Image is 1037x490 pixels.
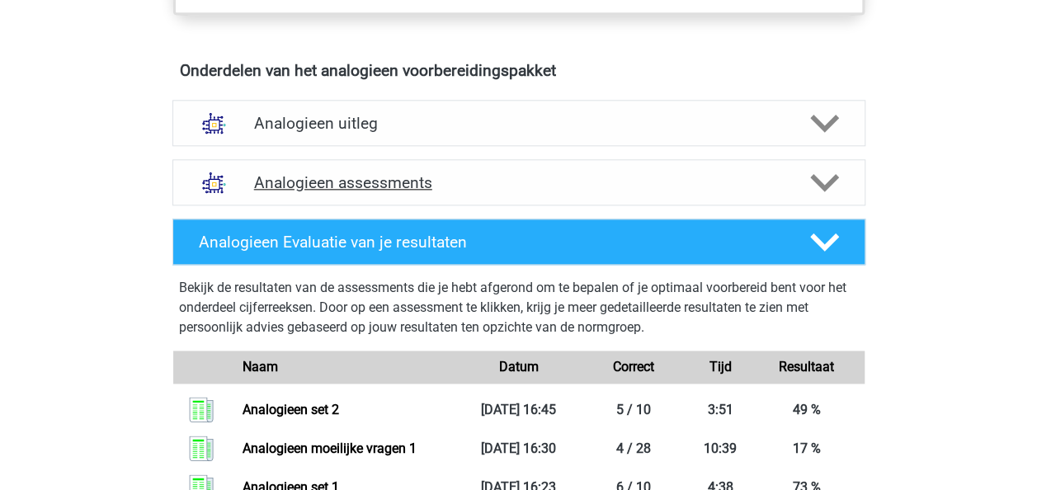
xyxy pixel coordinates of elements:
[230,357,460,377] div: Naam
[243,402,339,417] a: Analogieen set 2
[254,173,784,192] h4: Analogieen assessments
[749,357,865,377] div: Resultaat
[179,278,859,337] p: Bekijk de resultaten van de assessments die je hebt afgerond om te bepalen of je optimaal voorber...
[199,233,784,252] h4: Analogieen Evaluatie van je resultaten
[193,102,235,144] img: analogieen uitleg
[691,357,749,377] div: Tijd
[576,357,691,377] div: Correct
[180,61,858,80] h4: Onderdelen van het analogieen voorbereidingspakket
[243,441,417,456] a: Analogieen moeilijke vragen 1
[461,357,577,377] div: Datum
[166,219,872,265] a: Analogieen Evaluatie van je resultaten
[254,114,784,133] h4: Analogieen uitleg
[166,159,872,205] a: assessments Analogieen assessments
[193,162,235,204] img: analogieen assessments
[166,100,872,146] a: uitleg Analogieen uitleg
